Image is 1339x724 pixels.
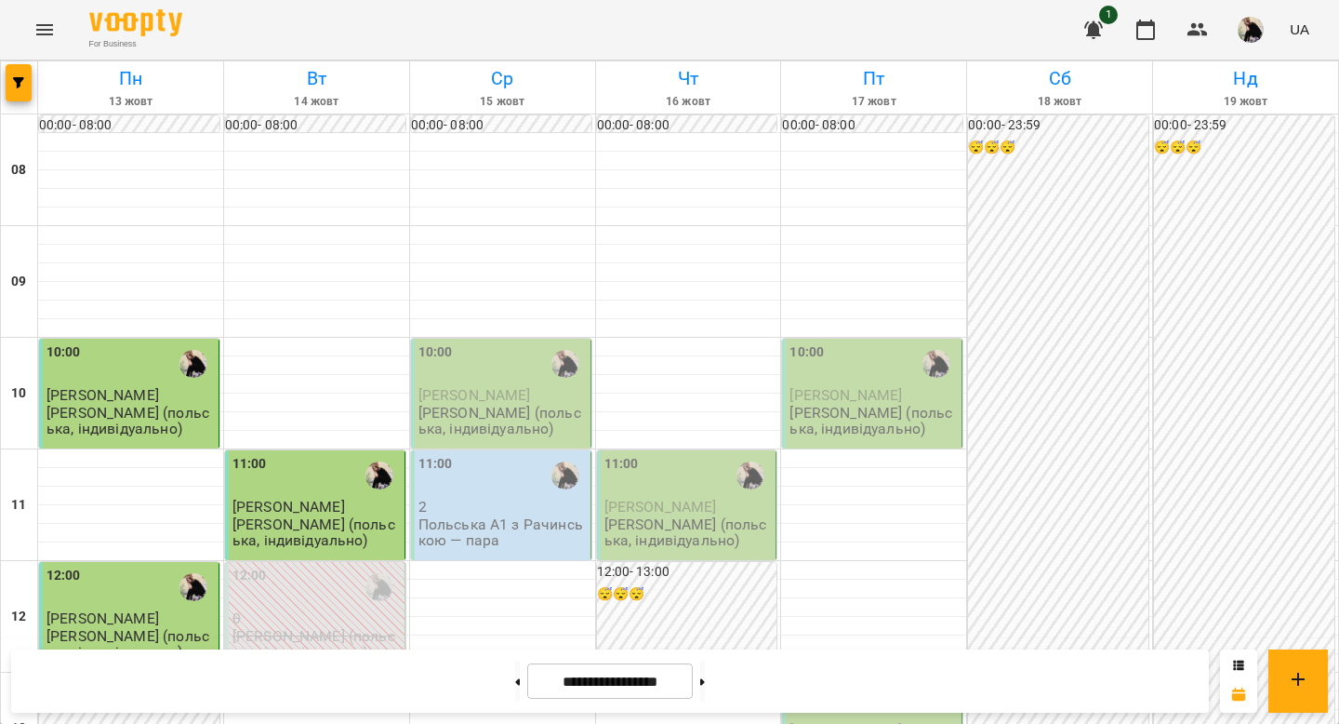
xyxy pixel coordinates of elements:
button: Menu [22,7,67,52]
span: [PERSON_NAME] [789,386,902,404]
h6: 17 жовт [784,93,963,111]
h6: 00:00 - 08:00 [225,115,405,136]
h6: Пт [784,64,963,93]
img: Софія Рачинська (п) [179,350,207,378]
p: [PERSON_NAME] (польська, індивідуально) [418,405,587,437]
h6: 😴😴😴 [968,138,1148,158]
label: 12:00 [232,566,267,586]
h6: 08 [11,160,26,181]
h6: 12:00 - 13:00 [597,562,777,583]
p: [PERSON_NAME] (польська, індивідуально) [46,628,215,661]
img: Софія Рачинська (п) [551,462,579,489]
h6: 19 жовт [1156,93,1335,111]
p: Польська А1 з Рачинською — пара [418,516,587,549]
h6: 00:00 - 23:59 [1154,115,1334,136]
label: 12:00 [46,566,81,586]
img: Софія Рачинська (п) [922,350,950,378]
h6: 00:00 - 08:00 [782,115,962,136]
span: 1 [1099,6,1118,24]
p: [PERSON_NAME] (польська, індивідуально) [604,516,773,549]
p: [PERSON_NAME] (польська, індивідуально) [232,628,401,661]
h6: 11 [11,495,26,516]
p: [PERSON_NAME] (польська, індивідуально) [789,405,958,437]
h6: 10 [11,383,26,404]
img: 0c6ed0329b7ca94bd5cec2515854a76a.JPG [1238,17,1264,43]
img: Софія Рачинська (п) [736,462,764,489]
p: 0 [232,610,401,626]
label: 11:00 [232,454,267,475]
h6: 13 жовт [41,93,220,111]
button: UA [1282,12,1317,47]
span: For Business [89,38,182,50]
h6: 16 жовт [599,93,778,111]
h6: 14 жовт [227,93,406,111]
h6: 18 жовт [970,93,1149,111]
p: [PERSON_NAME] (польська, індивідуально) [232,516,401,549]
span: UA [1290,20,1309,39]
span: [PERSON_NAME] [46,610,159,627]
h6: Сб [970,64,1149,93]
label: 10:00 [789,342,824,363]
h6: 00:00 - 08:00 [597,115,777,136]
span: [PERSON_NAME] [46,386,159,404]
h6: Чт [599,64,778,93]
label: 11:00 [418,454,453,475]
h6: 00:00 - 23:59 [968,115,1148,136]
h6: Вт [227,64,406,93]
h6: 09 [11,272,26,292]
h6: Ср [413,64,592,93]
span: [PERSON_NAME] [604,498,717,516]
img: Софія Рачинська (п) [365,462,393,489]
img: Софія Рачинська (п) [179,573,207,601]
h6: 15 жовт [413,93,592,111]
h6: 12 [11,607,26,627]
h6: Нд [1156,64,1335,93]
img: Софія Рачинська (п) [551,350,579,378]
h6: 😴😴😴 [597,584,777,605]
h6: 00:00 - 08:00 [39,115,219,136]
p: [PERSON_NAME] (польська, індивідуально) [46,405,215,437]
img: Voopty Logo [89,9,182,36]
span: [PERSON_NAME] [418,386,531,404]
span: [PERSON_NAME] [232,498,345,516]
h6: Пн [41,64,220,93]
h6: 00:00 - 08:00 [411,115,591,136]
p: 2 [418,499,587,515]
label: 10:00 [46,342,81,363]
h6: 😴😴😴 [1154,138,1334,158]
label: 11:00 [604,454,639,475]
img: Софія Рачинська (п) [365,573,393,601]
label: 10:00 [418,342,453,363]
